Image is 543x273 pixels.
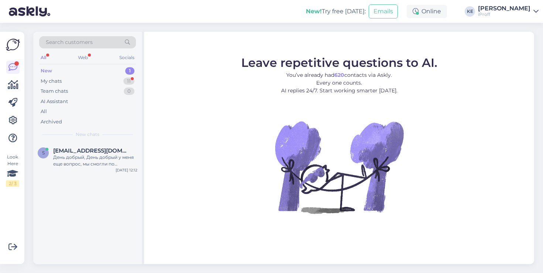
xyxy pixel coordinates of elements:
[124,88,134,95] div: 0
[6,154,19,187] div: Look Here
[41,108,47,115] div: All
[241,55,437,70] span: Leave repetitive questions to AI.
[41,88,68,95] div: Team chats
[118,53,136,62] div: Socials
[39,53,48,62] div: All
[407,5,447,18] div: Online
[369,4,398,18] button: Emails
[6,38,20,52] img: Askly Logo
[116,167,137,173] div: [DATE] 12:12
[53,147,130,154] span: sergeikonenko@gmail.com
[478,6,539,17] a: [PERSON_NAME]iProff
[334,72,344,78] b: 620
[241,71,437,95] p: You’ve already had contacts via Askly. Every one counts. AI replies 24/7. Start working smarter [...
[53,154,137,167] div: День добрый, День добрый у меня еще вопрос, мы смогли по страховке оформить замену часов 6версии ...
[46,38,93,46] span: Search customers
[478,6,530,11] div: [PERSON_NAME]
[41,118,62,126] div: Archived
[41,78,62,85] div: My chats
[76,131,99,138] span: New chats
[125,67,134,75] div: 1
[306,7,366,16] div: Try free [DATE]:
[6,180,19,187] div: 2 / 3
[41,98,68,105] div: AI Assistant
[123,78,134,85] div: 11
[306,8,322,15] b: New!
[478,11,530,17] div: iProff
[42,150,45,156] span: s
[41,67,52,75] div: New
[76,53,89,62] div: Web
[273,100,406,233] img: No Chat active
[465,6,475,17] div: KE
